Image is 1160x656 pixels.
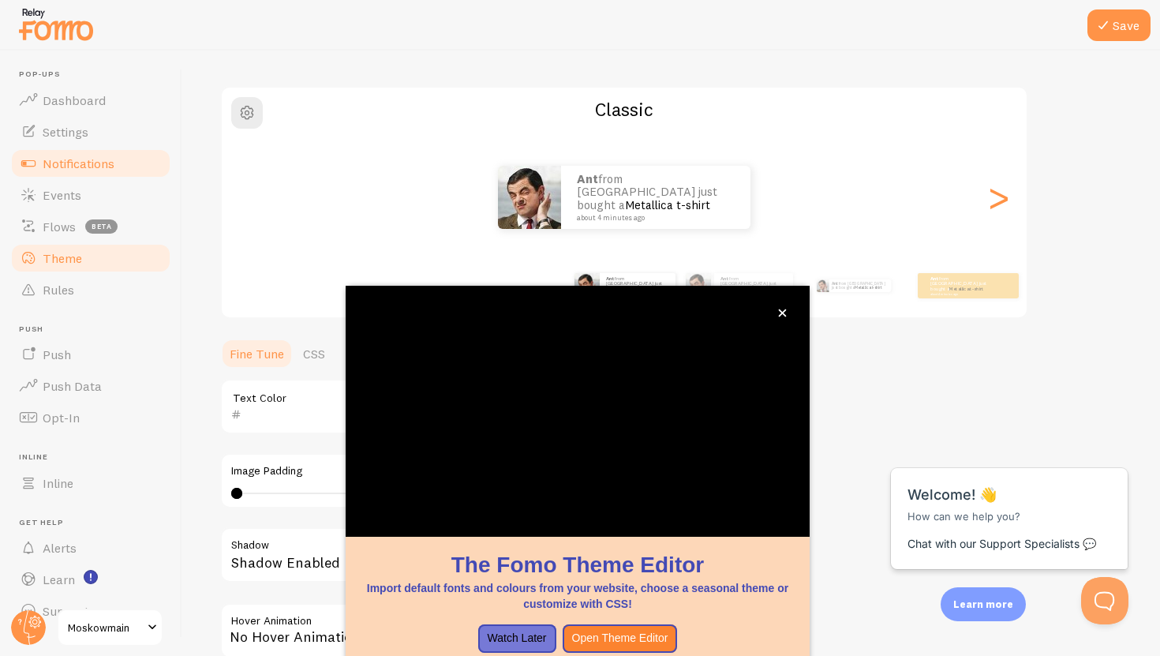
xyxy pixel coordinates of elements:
[43,347,71,362] span: Push
[720,276,729,282] strong: Ant
[68,618,143,637] span: Moskowmain
[577,173,735,222] p: from [GEOGRAPHIC_DATA] just bought a
[222,97,1027,122] h2: Classic
[953,597,1013,612] p: Learn more
[9,211,172,242] a: Flows beta
[43,572,75,587] span: Learn
[220,527,694,585] div: Shadow Enabled
[883,429,1137,577] iframe: Help Scout Beacon - Messages and Notifications
[930,292,992,295] small: about 4 minutes ago
[19,69,172,80] span: Pop-ups
[9,242,172,274] a: Theme
[43,410,80,425] span: Opt-In
[9,532,172,564] a: Alerts
[43,250,82,266] span: Theme
[43,92,106,108] span: Dashboard
[606,276,615,282] strong: Ant
[941,587,1026,621] div: Learn more
[1081,577,1128,624] iframe: Help Scout Beacon - Open
[930,276,993,295] p: from [GEOGRAPHIC_DATA] just bought a
[43,540,77,556] span: Alerts
[9,339,172,370] a: Push
[9,179,172,211] a: Events
[19,518,172,528] span: Get Help
[43,219,76,234] span: Flows
[930,276,939,282] strong: Ant
[574,273,600,298] img: Fomo
[9,402,172,433] a: Opt-In
[686,273,711,298] img: Fomo
[17,4,95,44] img: fomo-relay-logo-orange.svg
[43,282,74,298] span: Rules
[294,338,335,369] a: CSS
[365,580,791,612] p: Import default fonts and colours from your website, choose a seasonal theme or customize with CSS!
[9,148,172,179] a: Notifications
[774,305,791,321] button: close,
[57,609,163,647] a: Moskowmain
[84,570,98,584] svg: <p>Watch New Feature Tutorials!</p>
[43,187,81,203] span: Events
[832,279,885,292] p: from [GEOGRAPHIC_DATA] just bought a
[9,370,172,402] a: Push Data
[577,171,598,186] strong: Ant
[9,116,172,148] a: Settings
[625,197,710,212] a: Metallica t-shirt
[9,467,172,499] a: Inline
[220,338,294,369] a: Fine Tune
[43,603,89,619] span: Support
[365,549,791,580] h1: The Fomo Theme Editor
[231,464,683,478] label: Image Padding
[720,276,787,295] p: from [GEOGRAPHIC_DATA] just bought a
[43,156,114,171] span: Notifications
[563,624,678,653] button: Open Theme Editor
[43,124,88,140] span: Settings
[9,564,172,595] a: Learn
[498,166,561,229] img: Fomo
[832,281,839,286] strong: Ant
[19,324,172,335] span: Push
[989,141,1008,254] div: Next slide
[9,595,172,627] a: Support
[577,214,730,222] small: about 4 minutes ago
[43,378,102,394] span: Push Data
[9,274,172,306] a: Rules
[478,624,556,653] button: Watch Later
[85,219,118,234] span: beta
[816,279,829,292] img: Fomo
[19,452,172,463] span: Inline
[606,276,669,295] p: from [GEOGRAPHIC_DATA] just bought a
[855,285,881,290] a: Metallica t-shirt
[9,84,172,116] a: Dashboard
[949,286,983,292] a: Metallica t-shirt
[43,475,73,491] span: Inline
